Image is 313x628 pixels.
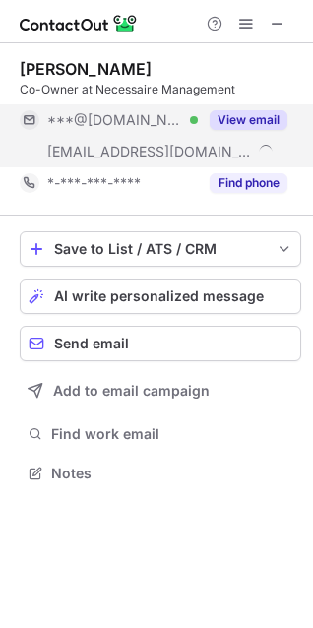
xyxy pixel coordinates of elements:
button: Add to email campaign [20,373,301,408]
span: ***@[DOMAIN_NAME] [47,111,183,129]
button: save-profile-one-click [20,231,301,267]
img: ContactOut v5.3.10 [20,12,138,35]
span: Send email [54,336,129,351]
button: Reveal Button [210,110,287,130]
button: Find work email [20,420,301,448]
button: Notes [20,460,301,487]
button: Send email [20,326,301,361]
span: Add to email campaign [53,383,210,399]
span: Find work email [51,425,293,443]
div: Co-Owner at Necessaire Management [20,81,301,98]
span: [EMAIL_ADDRESS][DOMAIN_NAME] [47,143,252,160]
span: AI write personalized message [54,288,264,304]
div: Save to List / ATS / CRM [54,241,267,257]
div: [PERSON_NAME] [20,59,152,79]
span: Notes [51,465,293,482]
button: Reveal Button [210,173,287,193]
button: AI write personalized message [20,279,301,314]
